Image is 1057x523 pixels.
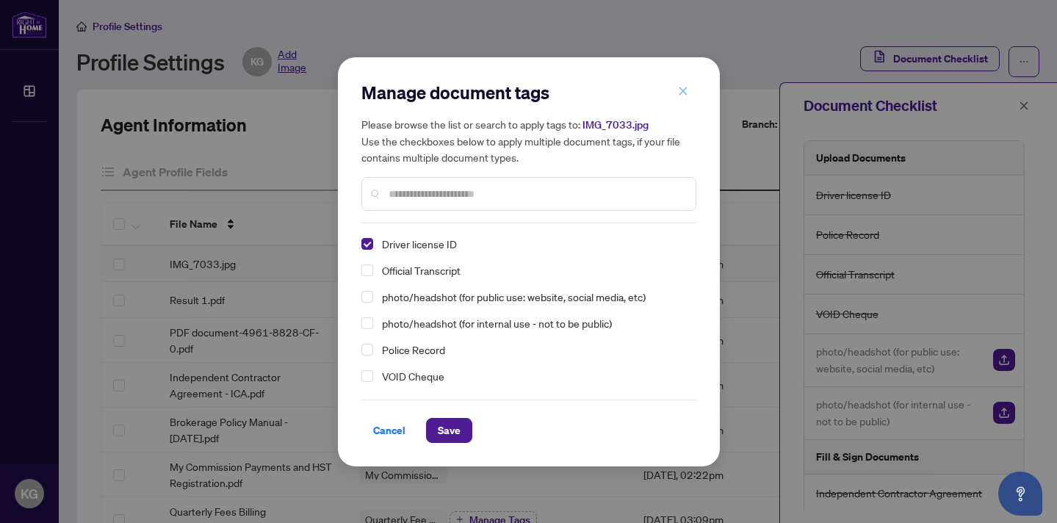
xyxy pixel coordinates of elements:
[438,419,461,442] span: Save
[376,314,688,332] span: photo/headshot (for internal use - not to be public)
[361,238,373,250] span: Select Driver license ID
[361,81,696,104] h2: Manage document tags
[382,261,461,279] span: Official Transcript
[582,118,649,131] span: IMG_7033.jpg
[382,314,612,332] span: photo/headshot (for internal use - not to be public)
[376,341,688,358] span: Police Record
[998,472,1042,516] button: Open asap
[376,235,688,253] span: Driver license ID
[361,418,417,443] button: Cancel
[376,367,688,385] span: VOID Cheque
[361,291,373,303] span: Select photo/headshot (for public use: website, social media, etc)
[361,264,373,276] span: Select Official Transcript
[376,261,688,279] span: Official Transcript
[373,419,405,442] span: Cancel
[361,344,373,356] span: Select Police Record
[382,288,646,306] span: photo/headshot (for public use: website, social media, etc)
[426,418,472,443] button: Save
[361,116,696,165] h5: Please browse the list or search to apply tags to: Use the checkboxes below to apply multiple doc...
[376,288,688,306] span: photo/headshot (for public use: website, social media, etc)
[361,370,373,382] span: Select VOID Cheque
[361,317,373,329] span: Select photo/headshot (for internal use - not to be public)
[382,367,444,385] span: VOID Cheque
[382,341,445,358] span: Police Record
[382,235,457,253] span: Driver license ID
[678,86,688,96] span: close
